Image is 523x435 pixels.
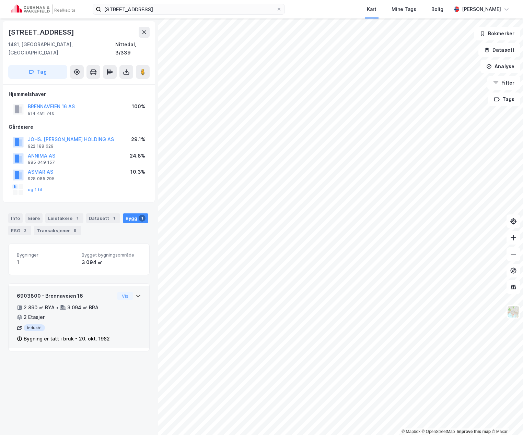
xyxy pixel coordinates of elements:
[11,4,76,14] img: cushman-wakefield-realkapital-logo.202ea83816669bd177139c58696a8fa1.svg
[507,305,520,318] img: Z
[130,152,145,160] div: 24.8%
[117,292,133,300] button: Vis
[9,90,149,98] div: Hjemmelshaver
[8,213,23,223] div: Info
[392,5,416,13] div: Mine Tags
[34,226,81,235] div: Transaksjoner
[82,258,141,266] div: 3 094 ㎡
[132,102,145,111] div: 100%
[457,429,491,434] a: Improve this map
[22,227,28,234] div: 2
[8,27,75,38] div: [STREET_ADDRESS]
[17,252,76,258] span: Bygninger
[67,303,98,312] div: 3 094 ㎡ BRA
[28,176,55,182] div: 928 085 295
[422,429,455,434] a: OpenStreetMap
[8,226,31,235] div: ESG
[17,258,76,266] div: 1
[474,27,520,40] button: Bokmerker
[402,429,420,434] a: Mapbox
[431,5,443,13] div: Bolig
[74,215,81,222] div: 1
[367,5,376,13] div: Kart
[130,168,145,176] div: 10.3%
[115,40,150,57] div: Nittedal, 3/339
[489,402,523,435] div: Kontrollprogram for chat
[28,144,54,149] div: 922 188 629
[82,252,141,258] span: Bygget bygningsområde
[28,160,55,165] div: 985 049 157
[24,303,55,312] div: 2 890 ㎡ BYA
[478,43,520,57] button: Datasett
[9,123,149,131] div: Gårdeiere
[139,215,146,222] div: 1
[56,305,59,310] div: •
[45,213,83,223] div: Leietakere
[123,213,148,223] div: Bygg
[25,213,43,223] div: Eiere
[111,215,117,222] div: 1
[71,227,78,234] div: 8
[101,4,276,14] input: Søk på adresse, matrikkel, gårdeiere, leietakere eller personer
[28,111,55,116] div: 914 481 740
[488,92,520,106] button: Tags
[17,292,115,300] div: 6903800 - Brennaveien 16
[462,5,501,13] div: [PERSON_NAME]
[24,335,110,343] div: Bygning er tatt i bruk - 20. okt. 1982
[24,313,45,321] div: 2 Etasjer
[8,65,67,79] button: Tag
[131,135,145,144] div: 29.1%
[480,60,520,73] button: Analyse
[86,213,120,223] div: Datasett
[8,40,115,57] div: 1481, [GEOGRAPHIC_DATA], [GEOGRAPHIC_DATA]
[487,76,520,90] button: Filter
[489,402,523,435] iframe: Chat Widget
